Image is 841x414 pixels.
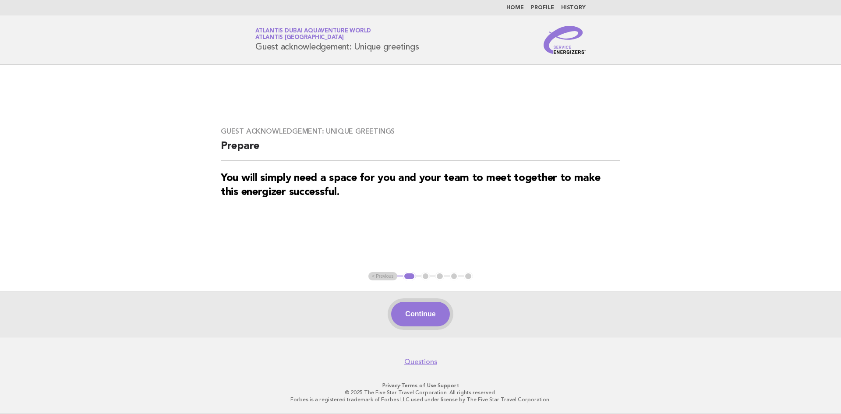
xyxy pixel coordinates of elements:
[403,272,416,281] button: 1
[438,382,459,389] a: Support
[544,26,586,54] img: Service Energizers
[506,5,524,11] a: Home
[152,396,689,403] p: Forbes is a registered trademark of Forbes LLC used under license by The Five Star Travel Corpora...
[221,173,601,198] strong: You will simply need a space for you and your team to meet together to make this energizer succes...
[561,5,586,11] a: History
[382,382,400,389] a: Privacy
[255,35,344,41] span: Atlantis [GEOGRAPHIC_DATA]
[401,382,436,389] a: Terms of Use
[391,302,449,326] button: Continue
[404,357,437,366] a: Questions
[152,382,689,389] p: · ·
[255,28,419,51] h1: Guest acknowledgement: Unique greetings
[531,5,554,11] a: Profile
[221,139,620,161] h2: Prepare
[255,28,371,40] a: Atlantis Dubai Aquaventure WorldAtlantis [GEOGRAPHIC_DATA]
[221,127,620,136] h3: Guest acknowledgement: Unique greetings
[152,389,689,396] p: © 2025 The Five Star Travel Corporation. All rights reserved.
